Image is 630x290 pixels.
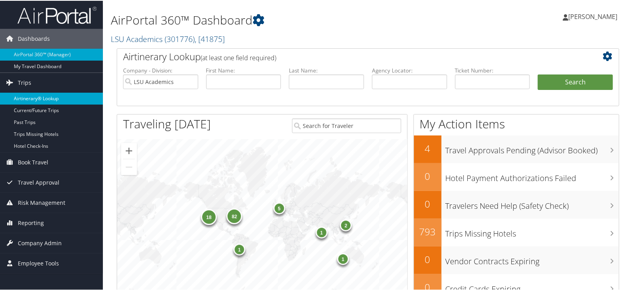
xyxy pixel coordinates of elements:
[414,115,619,132] h1: My Action Items
[18,253,59,273] span: Employee Tools
[414,252,442,265] h2: 0
[123,49,571,63] h2: Airtinerary Lookup
[233,242,245,254] div: 1
[414,224,442,238] h2: 793
[18,152,48,172] span: Book Travel
[414,246,619,273] a: 0Vendor Contracts Expiring
[316,226,328,238] div: 1
[414,218,619,246] a: 793Trips Missing Hotels
[446,140,619,155] h3: Travel Approvals Pending (Advisor Booked)
[18,192,65,212] span: Risk Management
[201,208,217,224] div: 18
[121,158,137,174] button: Zoom out
[18,212,44,232] span: Reporting
[538,74,613,90] button: Search
[563,4,625,28] a: [PERSON_NAME]
[201,53,276,61] span: (at least one field required)
[18,72,31,92] span: Trips
[17,5,97,24] img: airportal-logo.png
[123,115,211,132] h1: Traveling [DATE]
[446,196,619,211] h3: Travelers Need Help (Safety Check)
[568,11,617,20] span: [PERSON_NAME]
[414,141,442,155] h2: 4
[111,33,225,44] a: LSU Academics
[227,208,243,223] div: 82
[446,251,619,266] h3: Vendor Contracts Expiring
[165,33,195,44] span: ( 301776 )
[111,11,454,28] h1: AirPortal 360™ Dashboard
[414,135,619,162] a: 4Travel Approvals Pending (Advisor Booked)
[414,197,442,210] h2: 0
[273,201,285,213] div: 5
[121,142,137,158] button: Zoom in
[414,162,619,190] a: 0Hotel Payment Authorizations Failed
[18,28,50,48] span: Dashboards
[337,252,349,264] div: 1
[18,233,62,252] span: Company Admin
[292,118,401,132] input: Search for Traveler
[455,66,530,74] label: Ticket Number:
[195,33,225,44] span: , [ 41875 ]
[414,190,619,218] a: 0Travelers Need Help (Safety Check)
[18,172,59,192] span: Travel Approval
[206,66,281,74] label: First Name:
[123,66,198,74] label: Company - Division:
[289,66,364,74] label: Last Name:
[446,168,619,183] h3: Hotel Payment Authorizations Failed
[372,66,447,74] label: Agency Locator:
[340,219,352,231] div: 2
[414,169,442,182] h2: 0
[446,223,619,238] h3: Trips Missing Hotels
